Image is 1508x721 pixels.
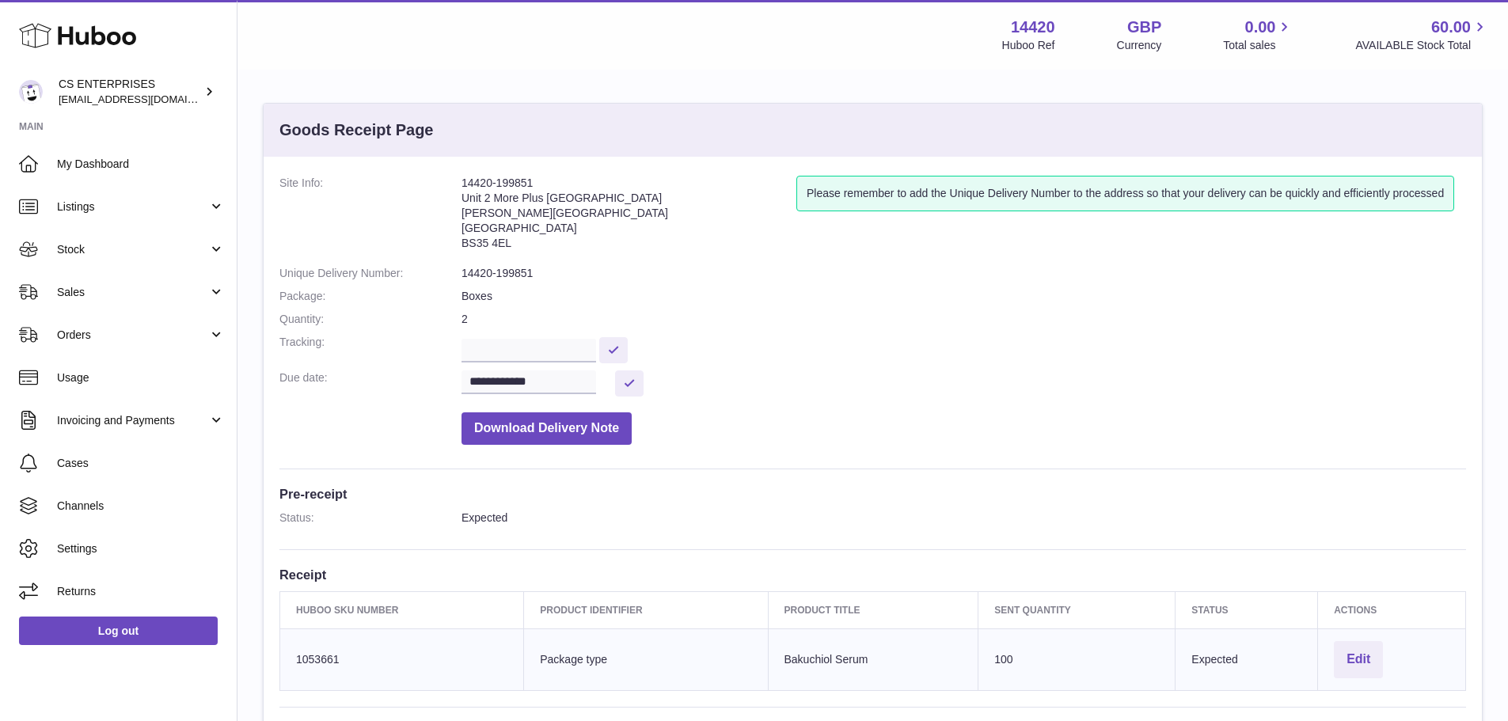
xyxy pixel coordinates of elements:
[279,176,462,258] dt: Site Info:
[1355,17,1489,53] a: 60.00 AVAILABLE Stock Total
[1318,591,1466,628] th: Actions
[279,289,462,304] dt: Package:
[462,412,632,445] button: Download Delivery Note
[1176,628,1318,690] td: Expected
[57,541,225,556] span: Settings
[59,77,201,107] div: CS ENTERPRISES
[1117,38,1162,53] div: Currency
[462,266,1466,281] dd: 14420-199851
[462,312,1466,327] dd: 2
[57,242,208,257] span: Stock
[768,591,978,628] th: Product title
[57,456,225,471] span: Cases
[279,120,434,141] h3: Goods Receipt Page
[280,628,524,690] td: 1053661
[768,628,978,690] td: Bakuchiol Serum
[1334,641,1383,678] button: Edit
[19,80,43,104] img: internalAdmin-14420@internal.huboo.com
[796,176,1454,211] div: Please remember to add the Unique Delivery Number to the address so that your delivery can be qui...
[462,510,1466,526] dd: Expected
[57,499,225,514] span: Channels
[279,266,462,281] dt: Unique Delivery Number:
[57,199,208,214] span: Listings
[279,335,462,362] dt: Tracking:
[1011,17,1055,38] strong: 14420
[978,591,1176,628] th: Sent Quantity
[279,485,1466,503] h3: Pre-receipt
[279,312,462,327] dt: Quantity:
[978,628,1176,690] td: 100
[57,285,208,300] span: Sales
[524,591,768,628] th: Product Identifier
[57,370,225,385] span: Usage
[279,510,462,526] dt: Status:
[1176,591,1318,628] th: Status
[462,289,1466,304] dd: Boxes
[1223,17,1293,53] a: 0.00 Total sales
[1355,38,1489,53] span: AVAILABLE Stock Total
[57,413,208,428] span: Invoicing and Payments
[279,370,462,397] dt: Due date:
[462,176,796,258] address: 14420-199851 Unit 2 More Plus [GEOGRAPHIC_DATA] [PERSON_NAME][GEOGRAPHIC_DATA] [GEOGRAPHIC_DATA] ...
[57,157,225,172] span: My Dashboard
[19,617,218,645] a: Log out
[1245,17,1276,38] span: 0.00
[1223,38,1293,53] span: Total sales
[280,591,524,628] th: Huboo SKU Number
[279,566,1466,583] h3: Receipt
[1127,17,1161,38] strong: GBP
[524,628,768,690] td: Package type
[57,328,208,343] span: Orders
[1431,17,1471,38] span: 60.00
[1002,38,1055,53] div: Huboo Ref
[59,93,233,105] span: [EMAIL_ADDRESS][DOMAIN_NAME]
[57,584,225,599] span: Returns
